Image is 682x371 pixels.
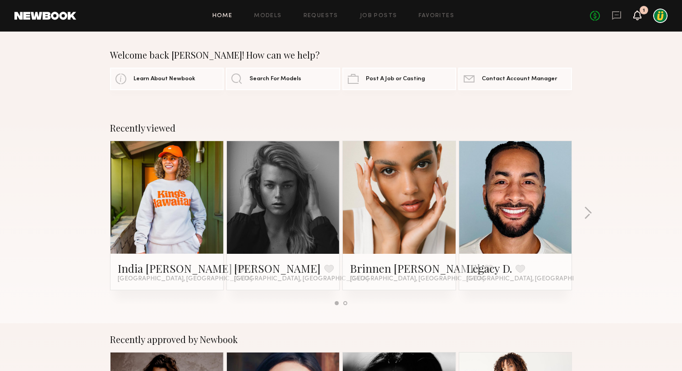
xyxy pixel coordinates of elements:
span: Contact Account Manager [482,76,557,82]
span: Post A Job or Casting [366,76,425,82]
span: [GEOGRAPHIC_DATA], [GEOGRAPHIC_DATA] [350,275,484,283]
a: India [PERSON_NAME] [118,261,232,275]
a: Job Posts [360,13,397,19]
a: [PERSON_NAME] [234,261,321,275]
a: Requests [304,13,338,19]
div: 1 [643,8,645,13]
a: Post A Job or Casting [342,68,456,90]
a: Favorites [419,13,454,19]
span: [GEOGRAPHIC_DATA], [GEOGRAPHIC_DATA] [234,275,369,283]
a: Legacy D. [466,261,512,275]
div: Recently approved by Newbook [110,334,572,345]
span: Search For Models [249,76,301,82]
a: Home [212,13,233,19]
a: Contact Account Manager [458,68,572,90]
div: Welcome back [PERSON_NAME]! How can we help? [110,50,572,60]
span: [GEOGRAPHIC_DATA], [GEOGRAPHIC_DATA] [118,275,252,283]
div: Recently viewed [110,123,572,133]
span: Learn About Newbook [134,76,195,82]
a: Brinnen [PERSON_NAME] [350,261,480,275]
span: [GEOGRAPHIC_DATA], [GEOGRAPHIC_DATA] [466,275,601,283]
a: Search For Models [226,68,340,90]
a: Models [254,13,281,19]
a: Learn About Newbook [110,68,224,90]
